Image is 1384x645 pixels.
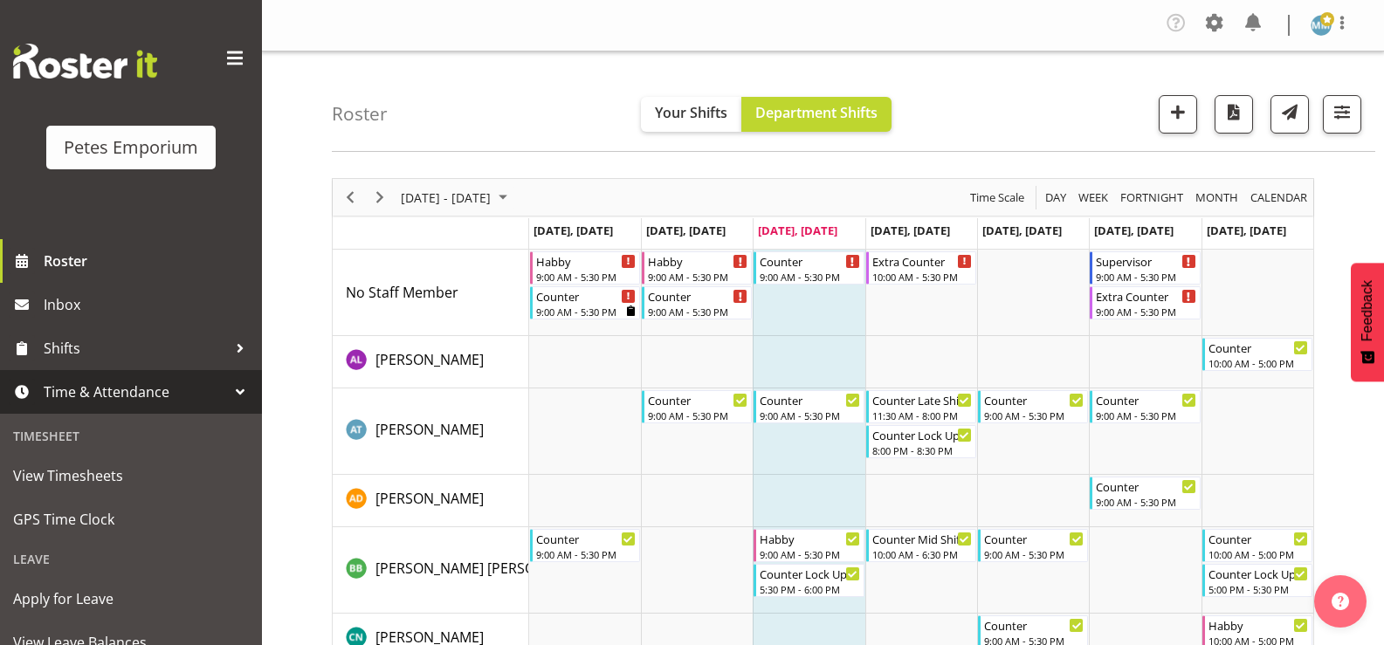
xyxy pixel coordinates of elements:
div: Alex-Micheal Taniwha"s event - Counter Begin From Tuesday, September 2, 2025 at 9:00:00 AM GMT+12... [642,390,752,423]
span: [DATE], [DATE] [982,223,1062,238]
span: [DATE], [DATE] [758,223,837,238]
div: 9:00 AM - 5:30 PM [1096,408,1195,422]
span: [DATE], [DATE] [1207,223,1286,238]
td: Alex-Micheal Taniwha resource [333,388,529,475]
div: Leave [4,541,258,577]
div: No Staff Member"s event - Habby Begin From Tuesday, September 2, 2025 at 9:00:00 AM GMT+12:00 End... [642,251,752,285]
button: Timeline Day [1043,187,1070,209]
span: calendar [1249,187,1309,209]
div: Alex-Micheal Taniwha"s event - Counter Late Shift Begin From Thursday, September 4, 2025 at 11:30... [866,390,976,423]
span: [DATE], [DATE] [871,223,950,238]
td: No Staff Member resource [333,250,529,336]
div: Beena Beena"s event - Counter Lock Up Begin From Sunday, September 7, 2025 at 5:00:00 PM GMT+12:0... [1202,564,1312,597]
span: Fortnight [1119,187,1185,209]
div: Counter [1208,339,1308,356]
div: Petes Emporium [64,134,198,161]
div: Beena Beena"s event - Counter Begin From Sunday, September 7, 2025 at 10:00:00 AM GMT+12:00 Ends ... [1202,529,1312,562]
div: Counter [984,391,1084,408]
div: 10:00 AM - 5:30 PM [872,270,972,284]
span: Inbox [44,292,253,318]
h4: Roster [332,104,388,124]
span: Your Shifts [655,103,727,122]
div: 9:00 AM - 5:30 PM [1096,495,1195,509]
a: No Staff Member [346,282,458,303]
div: Supervisor [1096,252,1195,270]
div: No Staff Member"s event - Counter Begin From Tuesday, September 2, 2025 at 9:00:00 AM GMT+12:00 E... [642,286,752,319]
div: Beena Beena"s event - Counter Lock Up Begin From Wednesday, September 3, 2025 at 5:30:00 PM GMT+1... [754,564,864,597]
div: 9:00 AM - 5:30 PM [760,408,859,422]
span: [DATE], [DATE] [646,223,726,238]
div: Alex-Micheal Taniwha"s event - Counter Begin From Friday, September 5, 2025 at 9:00:00 AM GMT+12:... [978,390,1088,423]
div: 9:00 AM - 5:30 PM [984,408,1084,422]
div: 9:00 AM - 5:30 PM [536,270,636,284]
div: 8:00 PM - 8:30 PM [872,443,972,457]
td: Beena Beena resource [333,527,529,614]
button: September 01 - 07, 2025 [398,187,515,209]
div: 5:00 PM - 5:30 PM [1208,582,1308,596]
div: Habby [536,252,636,270]
div: Counter Mid Shift [872,530,972,547]
div: 9:00 AM - 5:30 PM [760,547,859,561]
div: Habby [1208,616,1308,634]
div: 10:00 AM - 6:30 PM [872,547,972,561]
div: Beena Beena"s event - Counter Begin From Friday, September 5, 2025 at 9:00:00 AM GMT+12:00 Ends A... [978,529,1088,562]
div: Counter [760,252,859,270]
span: [DATE], [DATE] [534,223,613,238]
span: [PERSON_NAME] [375,350,484,369]
span: [DATE] - [DATE] [399,187,492,209]
button: Filter Shifts [1323,95,1361,134]
button: Department Shifts [741,97,892,132]
span: Time & Attendance [44,379,227,405]
button: Next [368,187,392,209]
div: Counter [1208,530,1308,547]
div: 10:00 AM - 5:00 PM [1208,547,1308,561]
div: Counter Lock Up [1208,565,1308,582]
div: No Staff Member"s event - Supervisor Begin From Saturday, September 6, 2025 at 9:00:00 AM GMT+12:... [1090,251,1200,285]
div: Beena Beena"s event - Counter Begin From Monday, September 1, 2025 at 9:00:00 AM GMT+12:00 Ends A... [530,529,640,562]
div: Counter [648,287,747,305]
div: Counter [984,530,1084,547]
a: [PERSON_NAME] [375,349,484,370]
img: Rosterit website logo [13,44,157,79]
div: 5:30 PM - 6:00 PM [760,582,859,596]
td: Amelia Denz resource [333,475,529,527]
div: No Staff Member"s event - Extra Counter Begin From Thursday, September 4, 2025 at 10:00:00 AM GMT... [866,251,976,285]
div: Habby [648,252,747,270]
span: Feedback [1360,280,1375,341]
button: Fortnight [1118,187,1187,209]
div: 9:00 AM - 5:30 PM [648,408,747,422]
span: Department Shifts [755,103,878,122]
div: Counter [1096,477,1195,495]
span: GPS Time Clock [13,506,249,532]
div: No Staff Member"s event - Extra Counter Begin From Saturday, September 6, 2025 at 9:00:00 AM GMT+... [1090,286,1200,319]
div: No Staff Member"s event - Counter Begin From Monday, September 1, 2025 at 9:00:00 AM GMT+12:00 En... [530,286,640,319]
span: Week [1077,187,1110,209]
a: Apply for Leave [4,577,258,621]
span: Time Scale [968,187,1026,209]
div: 10:00 AM - 5:00 PM [1208,356,1308,370]
button: Time Scale [967,187,1028,209]
button: Previous [339,187,362,209]
span: [DATE], [DATE] [1094,223,1174,238]
div: Beena Beena"s event - Habby Begin From Wednesday, September 3, 2025 at 9:00:00 AM GMT+12:00 Ends ... [754,529,864,562]
div: Next [365,179,395,216]
button: Download a PDF of the roster according to the set date range. [1215,95,1253,134]
img: mandy-mosley3858.jpg [1311,15,1332,36]
div: Alex-Micheal Taniwha"s event - Counter Lock Up Begin From Thursday, September 4, 2025 at 8:00:00 ... [866,425,976,458]
div: Counter [760,391,859,408]
button: Month [1248,187,1311,209]
img: help-xxl-2.png [1332,593,1349,610]
div: Counter Lock Up [760,565,859,582]
button: Feedback - Show survey [1351,263,1384,381]
div: 9:00 AM - 5:30 PM [536,547,636,561]
button: Send a list of all shifts for the selected filtered period to all rostered employees. [1270,95,1309,134]
div: 9:00 AM - 5:30 PM [760,270,859,284]
div: 9:00 AM - 5:30 PM [1096,270,1195,284]
div: Habby [760,530,859,547]
div: Alex-Micheal Taniwha"s event - Counter Begin From Saturday, September 6, 2025 at 9:00:00 AM GMT+1... [1090,390,1200,423]
div: Abigail Lane"s event - Counter Begin From Sunday, September 7, 2025 at 10:00:00 AM GMT+12:00 Ends... [1202,338,1312,371]
span: [PERSON_NAME] [375,489,484,508]
div: Counter [536,530,636,547]
span: No Staff Member [346,283,458,302]
a: [PERSON_NAME] [375,488,484,509]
